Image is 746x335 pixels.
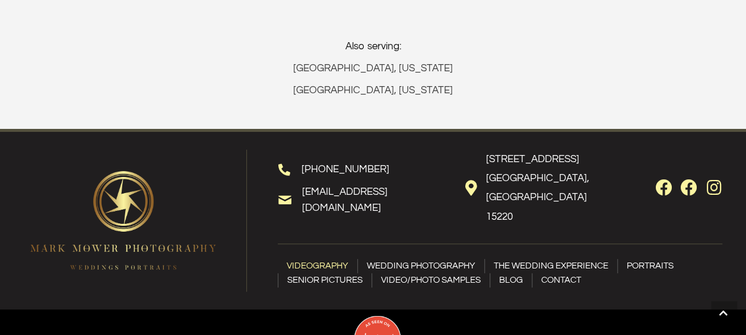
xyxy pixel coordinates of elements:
[278,259,722,287] nav: Menu
[24,165,223,276] img: Color logo - no background
[301,164,389,175] a: [PHONE_NUMBER]
[485,259,617,273] a: The Wedding Experience
[293,63,453,74] a: [GEOGRAPHIC_DATA], [US_STATE]
[618,259,682,273] a: Portraits
[372,273,490,287] a: Video/Photo samples
[358,259,484,273] a: Wedding Photography
[302,187,388,213] a: [EMAIL_ADDRESS][DOMAIN_NAME]
[293,85,453,96] a: [GEOGRAPHIC_DATA], [US_STATE]
[706,179,722,196] a: Instagram
[278,273,372,287] a: Senior Pictures
[278,259,357,273] a: Videography
[681,179,697,196] a: Facebook (videography)
[532,273,590,287] a: Contact
[490,273,532,287] a: Blog
[24,39,722,55] p: Also serving:
[656,179,672,196] a: Facebook
[486,154,589,222] a: [STREET_ADDRESS][GEOGRAPHIC_DATA], [GEOGRAPHIC_DATA] 15220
